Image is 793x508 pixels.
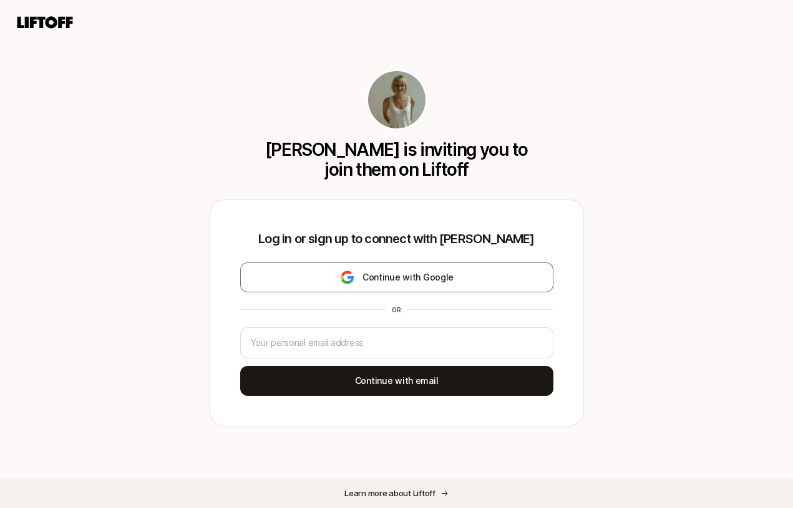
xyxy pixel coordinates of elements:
[334,482,459,504] button: Learn more about Liftoff
[240,230,553,247] p: Log in or sign up to connect with [PERSON_NAME]
[240,262,553,292] button: Continue with Google
[261,140,532,180] p: [PERSON_NAME] is inviting you to join them on Liftoff
[240,366,553,396] button: Continue with email
[387,305,407,315] div: or
[339,270,355,285] img: google-logo
[251,335,543,350] input: Your personal email address
[368,71,426,128] img: ffe3e81d_ce64_47de_b404_400ce086f21d.jpg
